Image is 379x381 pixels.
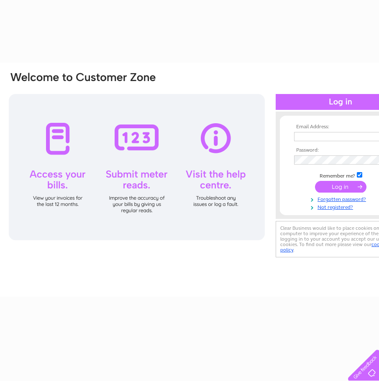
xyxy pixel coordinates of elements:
input: Submit [315,181,366,193]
